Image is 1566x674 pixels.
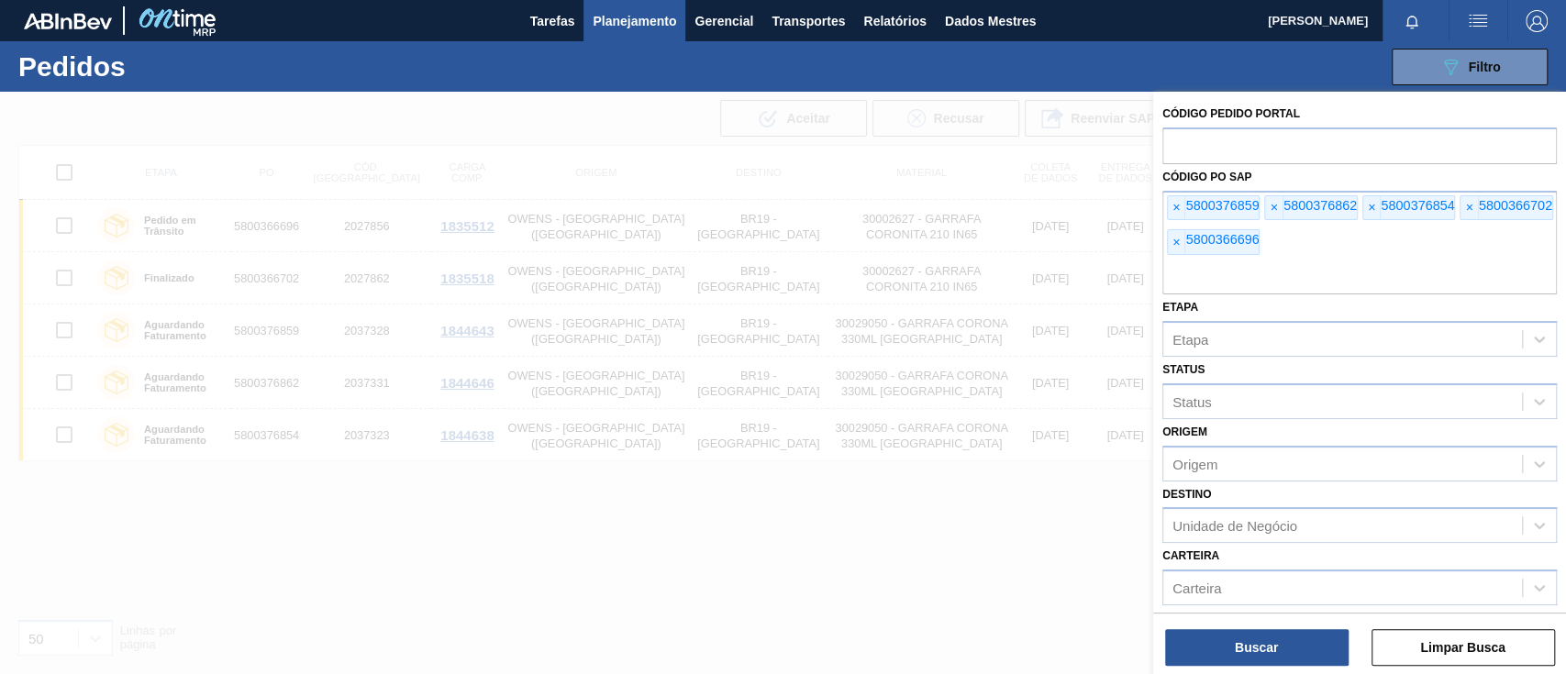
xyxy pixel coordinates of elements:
font: Transportes [772,14,845,28]
font: Filtro [1469,60,1501,74]
img: TNhmsLtSVTkK8tSr43FrP2fwEKptu5GPRR3wAAAABJRU5ErkJggg== [24,13,112,29]
button: Filtro [1392,49,1548,85]
font: Relatórios [863,14,926,28]
font: Etapa [1172,332,1208,348]
font: Destino [1162,488,1211,501]
font: Carteira [1162,549,1219,562]
font: × [1368,200,1375,215]
font: [PERSON_NAME] [1268,14,1368,28]
font: 5800366702 [1479,198,1552,213]
font: Dados Mestres [945,14,1037,28]
font: × [1270,200,1277,215]
font: Origem [1162,425,1207,438]
font: Status [1172,393,1212,409]
font: × [1172,200,1180,215]
font: Planejamento [593,14,676,28]
font: × [1172,235,1180,249]
font: × [1465,200,1472,215]
font: Origem [1172,456,1217,471]
font: Pedidos [18,51,126,82]
img: Sair [1526,10,1548,32]
font: 5800366696 [1185,232,1259,247]
font: Tarefas [530,14,575,28]
font: 5800376862 [1283,198,1357,213]
img: ações do usuário [1467,10,1489,32]
font: Unidade de Negócio [1172,518,1297,534]
font: Status [1162,363,1205,376]
font: Etapa [1162,301,1198,314]
font: Código Pedido Portal [1162,107,1300,120]
font: Gerencial [694,14,753,28]
font: 5800376854 [1381,198,1454,213]
font: 5800376859 [1185,198,1259,213]
font: Código PO SAP [1162,171,1251,183]
font: Carteira [1172,580,1221,596]
button: Notificações [1383,8,1441,34]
